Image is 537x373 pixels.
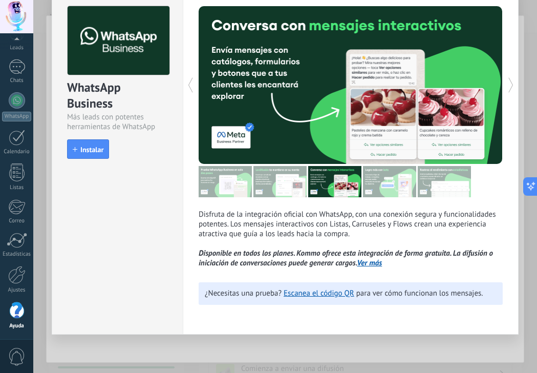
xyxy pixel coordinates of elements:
[2,287,32,294] div: Ajustes
[253,166,307,197] img: tour_image_cc27419dad425b0ae96c2716632553fa.png
[2,77,32,84] div: Chats
[284,288,354,298] a: Escanea el código QR
[68,6,169,75] img: logo_main.png
[205,288,282,298] span: ¿Necesitas una prueba?
[2,218,32,224] div: Correo
[363,166,416,197] img: tour_image_62c9952fc9cf984da8d1d2aa2c453724.png
[199,210,503,268] p: Disfruta de la integración oficial con WhatsApp, con una conexión segura y funcionalidades potent...
[67,79,168,112] div: WhatsApp Business
[199,166,252,197] img: tour_image_7a4924cebc22ed9e3259523e50fe4fd6.png
[80,146,103,153] span: Instalar
[67,139,109,159] button: Instalar
[308,166,361,197] img: tour_image_1009fe39f4f058b759f0df5a2b7f6f06.png
[2,112,31,121] div: WhatsApp
[2,323,32,329] div: Ayuda
[357,258,382,268] a: Ver más
[418,166,471,197] img: tour_image_cc377002d0016b7ebaeb4dbe65cb2175.png
[67,112,168,132] div: Más leads con potentes herramientas de WhatsApp
[2,184,32,191] div: Listas
[2,149,32,155] div: Calendario
[199,248,493,268] i: Disponible en todos los planes. Kommo ofrece esta integración de forma gratuita. La difusión o in...
[356,288,483,298] span: para ver cómo funcionan los mensajes.
[2,251,32,258] div: Estadísticas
